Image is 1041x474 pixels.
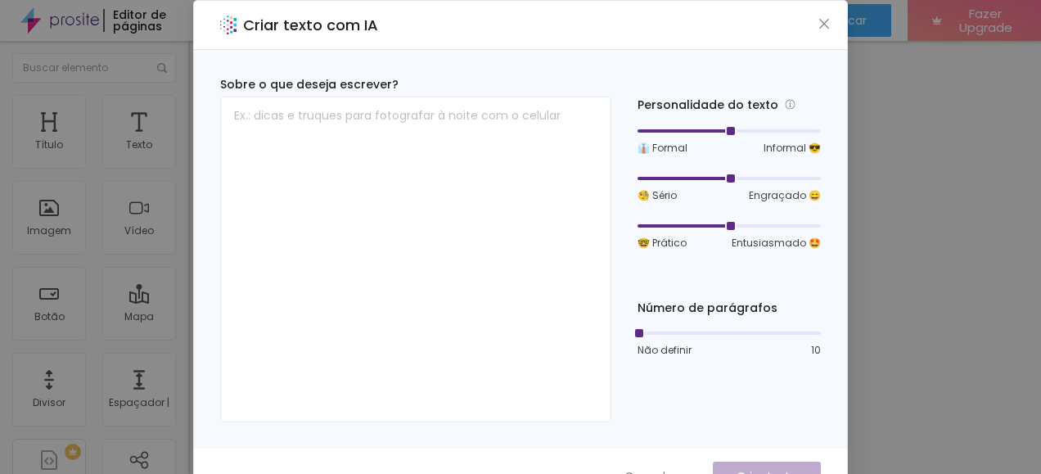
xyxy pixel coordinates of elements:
div: Divisor [33,397,65,409]
div: Botão [34,311,65,323]
div: Imagem [27,225,71,237]
span: Não definir [638,343,692,358]
div: Número de parágrafos [638,300,821,317]
font: Personalidade do texto [638,97,778,114]
span: close [818,17,831,30]
img: Ícone [157,63,167,73]
span: 🤓 Prático [638,236,687,251]
span: 🧐 Sério [638,188,677,203]
span: 👔 Formal [638,141,687,156]
span: 10 [811,343,821,358]
input: Buscar elemento [12,53,176,83]
span: Engraçado 😄 [749,188,821,203]
div: Editor de páginas [103,9,210,32]
div: Texto [126,139,152,151]
span: Informal 😎 [764,141,821,156]
h2: Criar texto com IA [243,14,378,36]
span: Fazer Upgrade [949,7,1023,35]
button: Close [816,16,833,33]
div: Mapa [124,311,154,323]
span: Entusiasmado 🤩 [732,236,821,251]
div: Espaçador | [109,397,169,409]
div: Sobre o que deseja escrever? [220,76,611,93]
div: Vídeo [124,225,154,237]
div: Título [35,139,63,151]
